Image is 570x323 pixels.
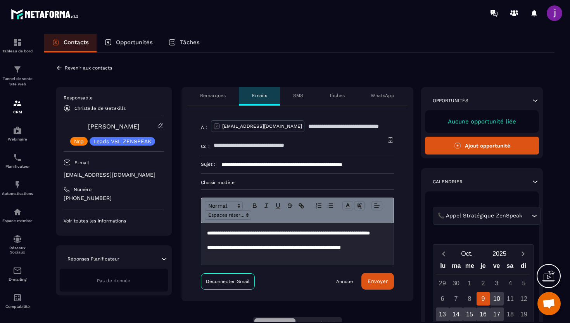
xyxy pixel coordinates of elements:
p: Tunnel de vente Site web [2,76,33,87]
span: Pas de donnée [97,278,130,283]
p: Opportunités [433,97,468,104]
p: [EMAIL_ADDRESS][DOMAIN_NAME] [222,123,302,129]
p: Revenir aux contacts [65,65,112,71]
div: 3 [490,276,504,290]
img: email [13,266,22,275]
p: [EMAIL_ADDRESS][DOMAIN_NAME] [64,171,164,179]
p: Réponses Planificateur [67,256,119,262]
img: scheduler [13,153,22,162]
p: Leads VSL ZENSPEAK [93,139,151,144]
a: Déconnecter Gmail [201,273,255,290]
p: Nrp [74,139,84,144]
p: Espace membre [2,219,33,223]
input: Search for option [524,212,530,220]
img: formation [13,99,22,108]
p: Emails [252,92,267,99]
a: accountantaccountantComptabilité [2,287,33,314]
p: Voir toutes les informations [64,218,164,224]
button: Previous month [436,248,451,259]
div: 15 [463,307,477,321]
p: Automatisations [2,191,33,196]
p: Sujet : [201,161,216,167]
a: Annuler [336,278,354,285]
a: formationformationTableau de bord [2,32,33,59]
div: 14 [449,307,463,321]
p: Opportunités [116,39,153,46]
img: automations [13,180,22,189]
div: 6 [436,292,449,306]
div: me [463,260,477,274]
div: ma [450,260,463,274]
div: 17 [490,307,504,321]
div: Search for option [433,207,541,225]
a: Contacts [44,34,97,52]
a: emailemailE-mailing [2,260,33,287]
div: 10 [490,292,504,306]
button: Ajout opportunité [425,137,539,155]
button: Next month [516,248,530,259]
div: ve [490,260,503,274]
p: CRM [2,110,33,114]
p: Christelle de GetSkills [74,106,126,111]
div: je [477,260,490,274]
a: formationformationTunnel de vente Site web [2,59,33,93]
img: formation [13,65,22,74]
img: logo [11,7,81,21]
p: Tâches [180,39,200,46]
a: automationsautomationsEspace membre [2,201,33,229]
div: 1 [463,276,477,290]
p: À : [201,124,207,130]
div: 12 [517,292,531,306]
div: sa [503,260,517,274]
p: Contacts [64,39,89,46]
p: Numéro [74,186,92,193]
p: Planificateur [2,164,33,168]
div: lu [436,260,450,274]
div: Ouvrir le chat [537,292,561,315]
p: Tableau de bord [2,49,33,53]
p: Réseaux Sociaux [2,246,33,254]
p: Aucune opportunité liée [433,118,531,125]
p: Tâches [329,92,345,99]
p: Comptabilité [2,304,33,309]
a: formationformationCRM [2,93,33,120]
img: automations [13,126,22,135]
a: schedulerschedulerPlanificateur [2,147,33,174]
div: 5 [517,276,531,290]
img: formation [13,38,22,47]
div: 11 [504,292,517,306]
div: 19 [517,307,531,321]
p: Remarques [200,92,226,99]
p: [PHONE_NUMBER] [64,194,164,202]
div: 4 [504,276,517,290]
p: E-mailing [2,277,33,281]
p: Choisir modèle [201,179,394,186]
span: 📞 Appel Stratégique ZenSpeak [436,212,524,220]
p: Calendrier [433,179,463,185]
p: Webinaire [2,137,33,141]
a: Tâches [161,34,207,52]
a: automationsautomationsAutomatisations [2,174,33,201]
div: di [516,260,530,274]
div: 16 [477,307,490,321]
img: social-network [13,234,22,244]
div: 2 [477,276,490,290]
p: SMS [293,92,303,99]
div: 29 [436,276,449,290]
div: 13 [436,307,449,321]
img: automations [13,207,22,217]
p: WhatsApp [371,92,394,99]
button: Open years overlay [483,247,516,260]
p: Responsable [64,95,164,101]
a: [PERSON_NAME] [88,123,140,130]
a: social-networksocial-networkRéseaux Sociaux [2,229,33,260]
div: 8 [463,292,477,306]
div: 9 [477,292,490,306]
p: E-mail [74,160,89,166]
button: Envoyer [361,273,394,290]
div: 18 [504,307,517,321]
div: 7 [449,292,463,306]
a: automationsautomationsWebinaire [2,120,33,147]
p: Cc : [201,143,210,149]
button: Open months overlay [451,247,483,260]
